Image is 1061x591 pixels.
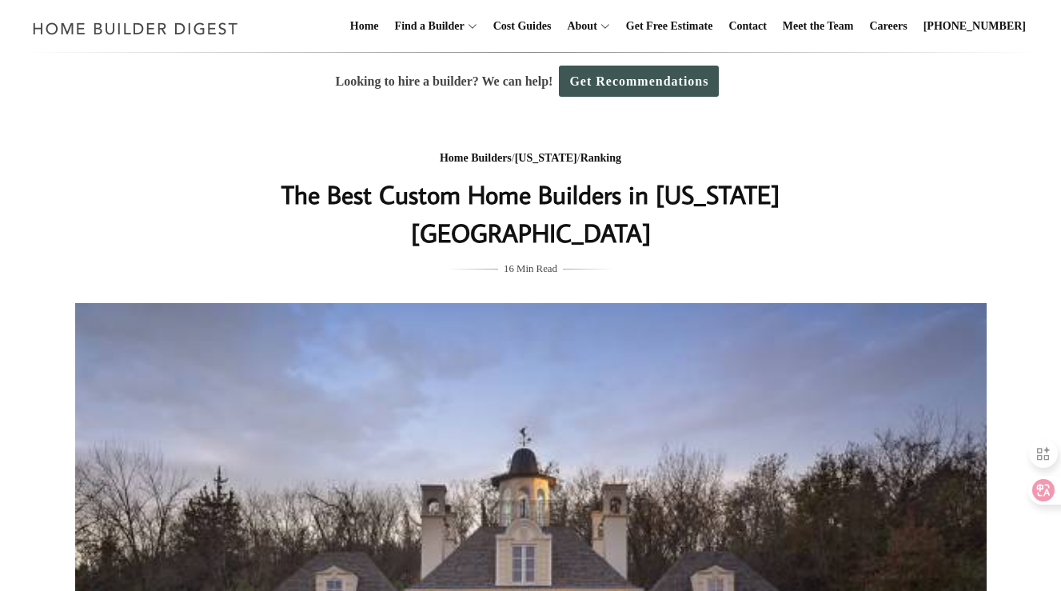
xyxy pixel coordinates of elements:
[560,1,596,52] a: About
[504,260,557,278] span: 16 Min Read
[620,1,720,52] a: Get Free Estimate
[580,152,621,164] a: Ranking
[515,152,577,164] a: [US_STATE]
[917,1,1032,52] a: [PHONE_NUMBER]
[212,175,850,252] h1: The Best Custom Home Builders in [US_STATE][GEOGRAPHIC_DATA]
[212,149,850,169] div: / /
[776,1,860,52] a: Meet the Team
[26,13,245,44] img: Home Builder Digest
[487,1,558,52] a: Cost Guides
[559,66,719,97] a: Get Recommendations
[864,1,914,52] a: Careers
[722,1,772,52] a: Contact
[440,152,512,164] a: Home Builders
[344,1,385,52] a: Home
[389,1,465,52] a: Find a Builder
